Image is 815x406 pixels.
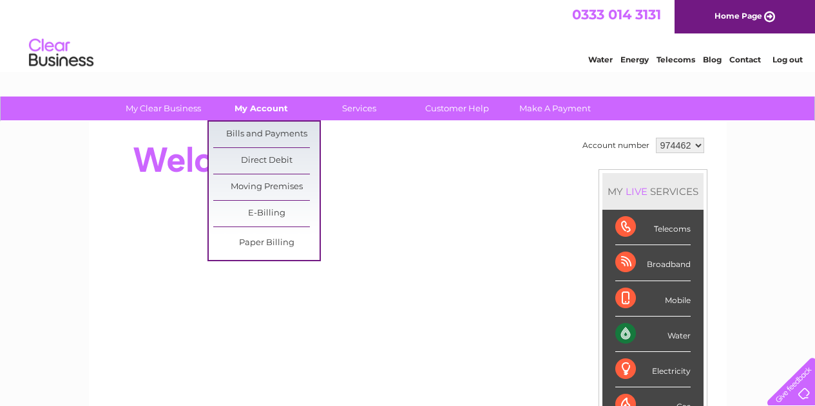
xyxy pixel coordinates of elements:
a: Customer Help [404,97,510,120]
td: Account number [579,134,653,156]
a: Log out [772,55,803,64]
a: Paper Billing [213,230,320,256]
a: Telecoms [657,55,695,64]
div: Clear Business is a trading name of Verastar Limited (registered in [GEOGRAPHIC_DATA] No. 3667643... [104,7,713,62]
a: Bills and Payments [213,122,320,147]
a: Blog [703,55,722,64]
div: Water [615,317,691,352]
a: E-Billing [213,201,320,226]
a: 0333 014 3131 [572,6,661,23]
a: Energy [620,55,649,64]
a: Make A Payment [502,97,608,120]
div: Mobile [615,281,691,317]
a: Contact [729,55,761,64]
div: MY SERVICES [602,173,704,210]
a: Moving Premises [213,174,320,200]
a: Water [588,55,613,64]
div: Telecoms [615,210,691,245]
div: Electricity [615,352,691,387]
div: Broadband [615,245,691,281]
a: My Account [208,97,314,120]
div: LIVE [623,185,650,198]
a: Direct Debit [213,148,320,174]
a: Services [306,97,412,120]
a: My Clear Business [110,97,216,120]
img: logo.png [28,33,94,73]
